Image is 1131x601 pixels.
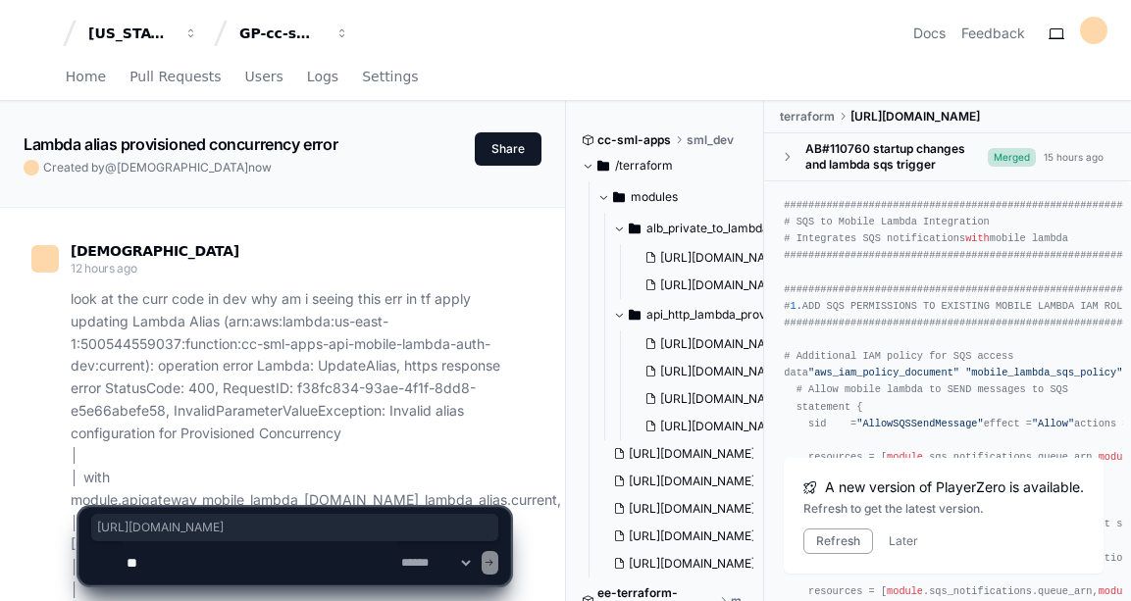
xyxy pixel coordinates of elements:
span: "aws_iam_policy_document" [808,367,959,378]
span: alb_private_to_lambda [646,221,769,236]
button: modules [597,181,766,213]
span: Users [245,71,283,82]
span: "Allow" [1032,418,1074,429]
span: [URL][DOMAIN_NAME] [660,391,787,407]
button: [URL][DOMAIN_NAME] [637,244,786,272]
span: Logs [307,71,338,82]
div: GP-cc-sml-apps [239,24,324,43]
span: terraform [780,109,835,125]
span: A new version of PlayerZero is available. [825,477,1084,497]
div: AB#110760 startup changes and lambda sqs trigger [805,141,988,173]
span: now [248,160,272,175]
span: [URL][DOMAIN_NAME] [629,446,755,462]
span: [URL][DOMAIN_NAME] [660,250,787,266]
span: Settings [362,71,418,82]
button: /terraform [582,150,750,181]
a: Settings [362,55,418,100]
button: Later [889,533,918,549]
span: [URL][DOMAIN_NAME] [660,277,787,293]
span: [DEMOGRAPHIC_DATA] [71,243,239,259]
button: [URL][DOMAIN_NAME] [637,385,786,413]
a: Pull Requests [129,55,221,100]
svg: Directory [597,154,609,177]
button: Refresh [803,528,873,554]
span: module [887,451,923,463]
span: [URL][DOMAIN_NAME] [660,336,787,352]
span: Created by [43,160,272,175]
button: Share [475,132,541,166]
app-text-character-animate: Lambda alias provisioned concurrency error [24,134,337,154]
div: 15 hours ago [1044,150,1104,165]
button: [US_STATE] Pacific [80,16,206,51]
span: Home [66,71,106,82]
button: GP-cc-sml-apps [231,16,357,51]
span: 12 hours ago [71,261,136,275]
a: Users [245,55,283,100]
span: [URL][DOMAIN_NAME] [660,419,787,434]
span: /terraform [615,158,673,174]
span: sml_dev [687,132,734,148]
span: [URL][DOMAIN_NAME] [97,520,492,535]
span: Merged [988,148,1036,167]
button: api_http_lambda_prov_concurrency [613,299,782,330]
span: [URL][DOMAIN_NAME] [660,364,787,379]
span: modules [631,189,678,205]
button: [URL][DOMAIN_NAME] [637,358,786,385]
button: [URL][DOMAIN_NAME] [605,468,754,495]
span: cc-sml-apps [597,132,671,148]
a: Home [66,55,106,100]
span: "AllowSQSSendMessage" [856,418,983,429]
a: Logs [307,55,338,100]
span: 1. [791,300,802,312]
button: [URL][DOMAIN_NAME] [637,330,786,358]
span: [URL][DOMAIN_NAME] [850,109,980,125]
svg: Directory [613,185,625,209]
span: [DEMOGRAPHIC_DATA] [117,160,248,175]
button: [URL][DOMAIN_NAME] [637,413,786,440]
span: api_http_lambda_prov_concurrency [646,307,782,323]
button: alb_private_to_lambda [613,213,782,244]
button: Feedback [961,24,1025,43]
span: "mobile_lambda_sqs_policy" [965,367,1122,378]
svg: Directory [629,217,641,240]
a: Docs [913,24,946,43]
div: Refresh to get the latest version. [803,501,1084,517]
div: [US_STATE] Pacific [88,24,173,43]
span: @ [105,160,117,175]
svg: Directory [629,303,641,326]
span: Pull Requests [129,71,221,82]
button: [URL][DOMAIN_NAME] [637,272,786,299]
span: with [965,232,990,244]
button: [URL][DOMAIN_NAME] [605,440,754,468]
